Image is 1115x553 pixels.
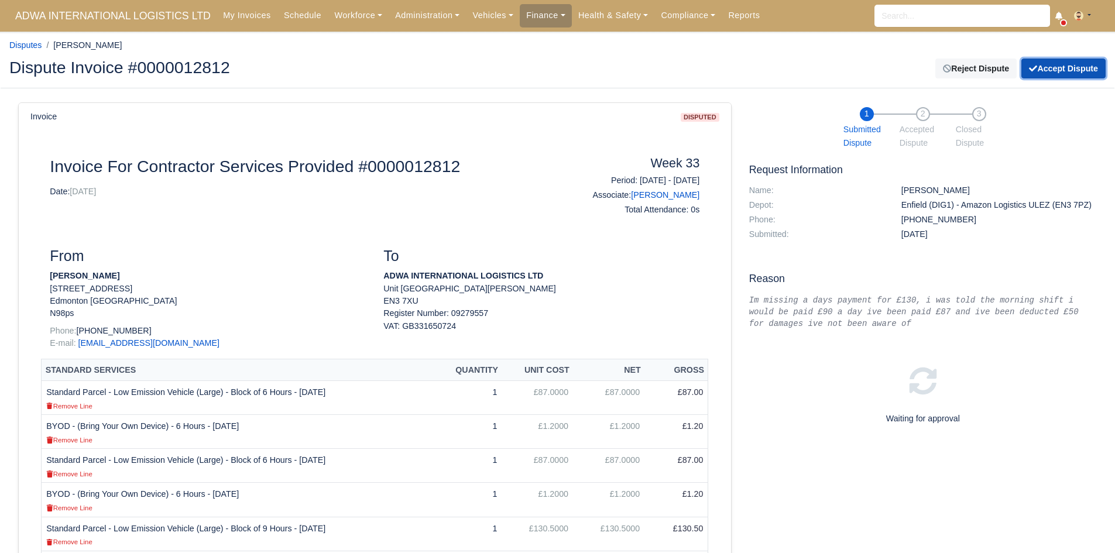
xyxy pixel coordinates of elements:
dd: [PERSON_NAME] [893,186,1106,195]
td: £1.20 [644,483,708,517]
p: [STREET_ADDRESS] [50,283,366,295]
td: £130.5000 [573,517,644,551]
small: Remove Line [46,403,92,410]
p: Unit [GEOGRAPHIC_DATA][PERSON_NAME] [383,283,699,295]
div: VAT: GB331650724 [383,320,699,332]
a: Remove Line [46,537,92,546]
td: 1 [434,517,502,551]
dt: Phone: [740,215,893,225]
h3: To [383,248,699,265]
a: Remove Line [46,435,92,444]
a: [PERSON_NAME] [631,190,699,200]
span: disputed [681,113,719,122]
dd: [PHONE_NUMBER] [893,215,1106,225]
th: Quantity [434,359,502,381]
a: My Invoices [217,4,277,27]
td: BYOD - (Bring Your Own Device) - 6 Hours - [DATE] [42,483,434,517]
td: £130.5000 [502,517,573,551]
h2: Dispute Invoice #0000012812 [9,59,549,75]
a: Administration [389,4,466,27]
td: BYOD - (Bring Your Own Device) - 6 Hours - [DATE] [42,415,434,449]
th: Net [573,359,644,381]
h6: Period: [DATE] - [DATE] [550,176,699,186]
td: £87.0000 [502,449,573,483]
span: 1 [860,107,874,121]
a: ADWA INTERNATIONAL LOGISTICS LTD [9,5,217,28]
a: Remove Line [46,469,92,478]
td: £1.2000 [502,415,573,449]
span: [DATE] [70,187,96,196]
a: [EMAIL_ADDRESS][DOMAIN_NAME] [78,338,219,348]
h6: Associate: [550,190,699,200]
dt: Depot: [740,200,893,210]
h6: Invoice [30,112,57,122]
small: Remove Line [46,538,92,545]
input: Search... [874,5,1050,27]
span: 2 [916,107,930,121]
p: Waiting for approval [749,412,1097,425]
td: £130.50 [644,517,708,551]
td: £1.20 [644,415,708,449]
td: 1 [434,415,502,449]
h2: Invoice For Contractor Services Provided #0000012812 [50,156,533,176]
td: £87.0000 [573,380,644,414]
td: £87.0000 [573,449,644,483]
dd: Enfield (DIG1) - Amazon Logistics ULEZ (EN3 7PZ) [893,200,1106,210]
span: Phone: [50,326,76,335]
p: Edmonton [GEOGRAPHIC_DATA] [50,295,366,307]
td: 1 [434,380,502,414]
h4: Week 33 [550,156,699,171]
a: Disputes [9,40,42,50]
dt: Name: [740,186,893,195]
p: EN3 7XU [383,295,699,307]
span: Closed Dispute [956,123,1003,150]
th: Unit Cost [502,359,573,381]
span: ADWA INTERNATIONAL LOGISTICS LTD [9,4,217,28]
dt: Submitted: [740,229,893,239]
p: N98ps [50,307,366,320]
strong: ADWA INTERNATIONAL LOGISTICS LTD [383,271,543,280]
h6: Total Attendance: 0s [550,205,699,215]
th: Gross [644,359,708,381]
div: Register Number: 09279557 [375,307,708,332]
span: 3 [972,107,986,121]
td: 1 [434,483,502,517]
button: Accept Dispute [1021,59,1106,78]
span: Accepted Dispute [900,123,946,150]
small: Remove Line [46,437,92,444]
h5: Request Information [749,164,1097,176]
h5: Reason [749,273,1097,285]
strong: [PERSON_NAME] [50,271,119,280]
li: [PERSON_NAME] [42,39,122,52]
a: Reject Dispute [935,59,1017,78]
p: [PHONE_NUMBER] [50,325,366,337]
td: £87.00 [644,380,708,414]
a: Remove Line [46,401,92,410]
td: £87.0000 [502,380,573,414]
td: £87.00 [644,449,708,483]
td: £1.2000 [573,415,644,449]
a: Remove Line [46,503,92,512]
td: Standard Parcel - Low Emission Vehicle (Large) - Block of 9 Hours - [DATE] [42,517,434,551]
a: Finance [520,4,572,27]
h3: From [50,248,366,265]
span: Submitted Dispute [843,123,890,150]
small: Remove Line [46,504,92,511]
td: Standard Parcel - Low Emission Vehicle (Large) - Block of 6 Hours - [DATE] [42,449,434,483]
a: Vehicles [466,4,520,27]
th: Standard Services [42,359,434,381]
iframe: Chat Widget [1056,497,1115,553]
a: Workforce [328,4,389,27]
span: E-mail: [50,338,76,348]
td: Standard Parcel - Low Emission Vehicle (Large) - Block of 6 Hours - [DATE] [42,380,434,414]
a: Schedule [277,4,328,27]
td: £1.2000 [573,483,644,517]
a: Reports [722,4,766,27]
p: Date: [50,186,533,198]
a: Compliance [654,4,722,27]
div: Im missing a days payment for £130, i was told the morning shift i would be paid £90 a day ive be... [749,294,1097,329]
span: 7 hours ago [901,229,928,239]
a: Health & Safety [572,4,655,27]
small: Remove Line [46,470,92,478]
